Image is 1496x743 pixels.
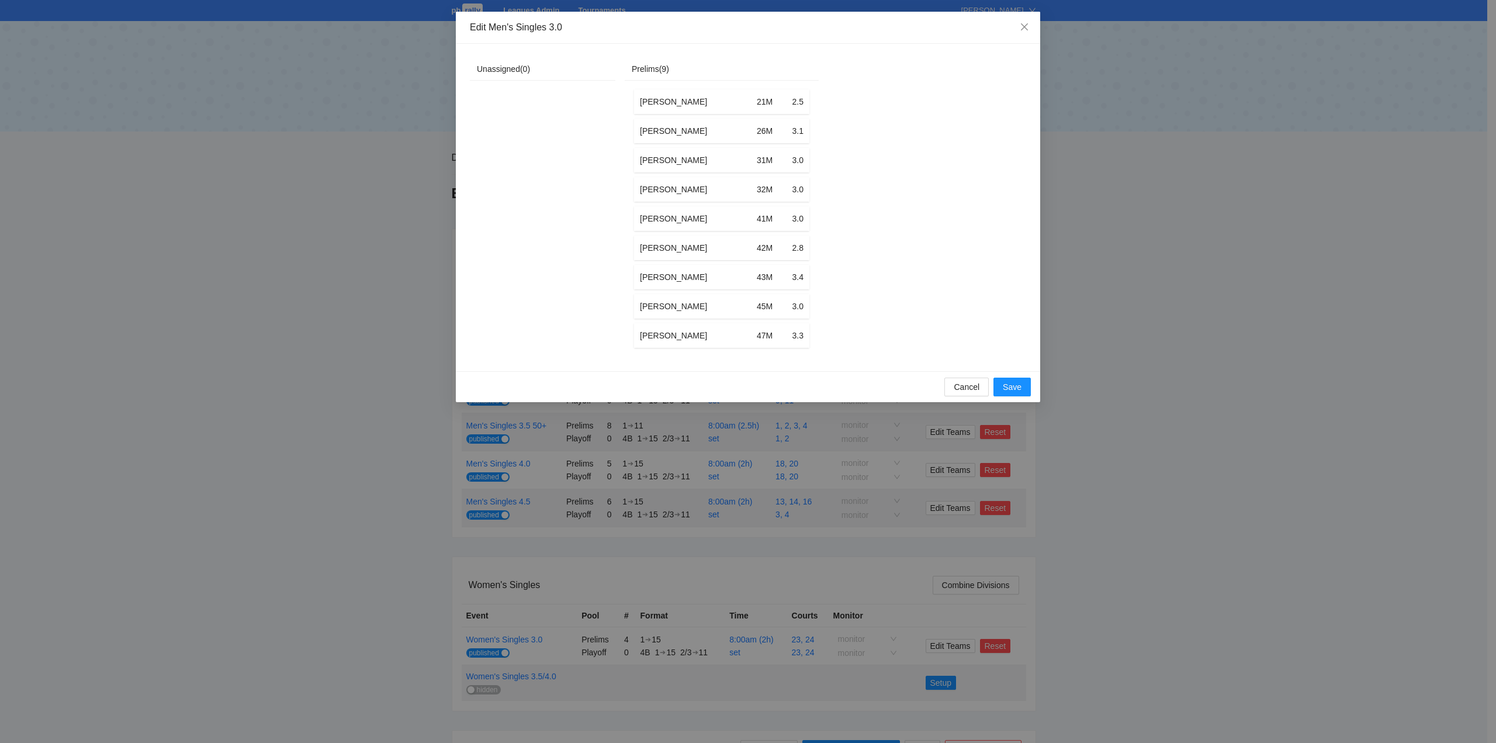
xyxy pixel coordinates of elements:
[784,269,805,285] td: 3.4
[784,153,805,168] td: 3.0
[470,21,1026,34] div: Edit Men's Singles 3.0
[784,182,805,197] td: 3.0
[993,378,1031,396] button: Save
[477,63,530,75] div: Unassigned ( 0 )
[639,94,756,109] td: [PERSON_NAME]
[784,123,805,139] td: 3.1
[756,123,784,139] td: 26M
[1009,12,1040,43] button: Close
[784,299,805,314] td: 3.0
[639,182,756,197] td: [PERSON_NAME]
[954,381,979,393] span: Cancel
[756,269,784,285] td: 43M
[784,328,805,343] td: 3.3
[639,240,756,255] td: [PERSON_NAME]
[639,328,756,343] td: [PERSON_NAME]
[1020,22,1029,32] span: close
[756,182,784,197] td: 32M
[639,299,756,314] td: [PERSON_NAME]
[756,153,784,168] td: 31M
[756,299,784,314] td: 45M
[1003,381,1021,393] span: Save
[784,211,805,226] td: 3.0
[756,94,784,109] td: 21M
[756,240,784,255] td: 42M
[632,63,669,75] div: Prelims ( 9 )
[784,94,805,109] td: 2.5
[944,378,989,396] button: Cancel
[639,269,756,285] td: [PERSON_NAME]
[784,240,805,255] td: 2.8
[639,153,756,168] td: [PERSON_NAME]
[756,328,784,343] td: 47M
[639,123,756,139] td: [PERSON_NAME]
[639,211,756,226] td: [PERSON_NAME]
[756,211,784,226] td: 41M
